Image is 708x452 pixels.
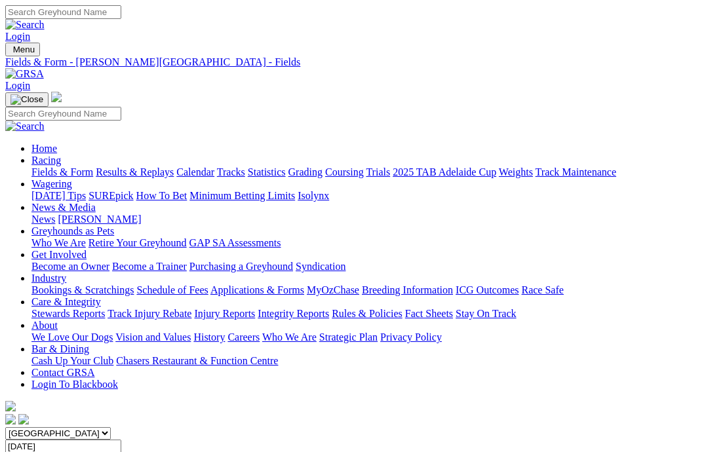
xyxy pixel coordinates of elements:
[5,43,40,56] button: Toggle navigation
[5,92,49,107] button: Toggle navigation
[366,166,390,178] a: Trials
[31,190,703,202] div: Wagering
[5,31,30,42] a: Login
[31,202,96,213] a: News & Media
[456,308,516,319] a: Stay On Track
[31,261,703,273] div: Get Involved
[298,190,329,201] a: Isolynx
[319,331,378,343] a: Strategic Plan
[31,261,109,272] a: Become an Owner
[248,166,286,178] a: Statistics
[31,237,86,248] a: Who We Are
[296,261,345,272] a: Syndication
[88,237,187,248] a: Retire Your Greyhound
[18,414,29,424] img: twitter.svg
[31,214,55,225] a: News
[5,68,44,80] img: GRSA
[31,331,703,343] div: About
[5,5,121,19] input: Search
[31,178,72,189] a: Wagering
[31,249,87,260] a: Get Involved
[31,343,89,354] a: Bar & Dining
[362,284,453,295] a: Breeding Information
[31,331,113,343] a: We Love Our Dogs
[31,308,105,319] a: Stewards Reports
[31,143,57,154] a: Home
[31,308,703,320] div: Care & Integrity
[189,261,293,272] a: Purchasing a Greyhound
[5,56,703,68] a: Fields & Form - [PERSON_NAME][GEOGRAPHIC_DATA] - Fields
[193,331,225,343] a: History
[51,92,62,102] img: logo-grsa-white.png
[13,45,35,54] span: Menu
[31,284,703,296] div: Industry
[31,273,66,284] a: Industry
[96,166,174,178] a: Results & Replays
[31,379,118,390] a: Login To Blackbook
[499,166,533,178] a: Weights
[393,166,496,178] a: 2025 TAB Adelaide Cup
[189,237,281,248] a: GAP SA Assessments
[227,331,260,343] a: Careers
[325,166,364,178] a: Coursing
[88,190,133,201] a: SUREpick
[31,355,703,367] div: Bar & Dining
[536,166,616,178] a: Track Maintenance
[31,225,114,236] a: Greyhounds as Pets
[262,331,317,343] a: Who We Are
[58,214,141,225] a: [PERSON_NAME]
[217,166,245,178] a: Tracks
[288,166,323,178] a: Grading
[31,296,101,307] a: Care & Integrity
[31,166,703,178] div: Racing
[116,355,278,366] a: Chasers Restaurant & Function Centre
[405,308,453,319] a: Fact Sheets
[5,107,121,121] input: Search
[521,284,563,295] a: Race Safe
[380,331,442,343] a: Privacy Policy
[332,308,403,319] a: Rules & Policies
[31,155,61,166] a: Racing
[210,284,304,295] a: Applications & Forms
[31,367,94,378] a: Contact GRSA
[5,19,45,31] img: Search
[31,214,703,225] div: News & Media
[5,401,16,411] img: logo-grsa-white.png
[258,308,329,319] a: Integrity Reports
[136,190,187,201] a: How To Bet
[194,308,255,319] a: Injury Reports
[31,166,93,178] a: Fields & Form
[115,331,191,343] a: Vision and Values
[10,94,43,105] img: Close
[31,284,134,295] a: Bookings & Scratchings
[31,355,113,366] a: Cash Up Your Club
[136,284,208,295] a: Schedule of Fees
[456,284,519,295] a: ICG Outcomes
[5,414,16,424] img: facebook.svg
[189,190,295,201] a: Minimum Betting Limits
[5,80,30,91] a: Login
[31,190,86,201] a: [DATE] Tips
[5,121,45,132] img: Search
[108,308,191,319] a: Track Injury Rebate
[176,166,214,178] a: Calendar
[31,320,58,331] a: About
[112,261,187,272] a: Become a Trainer
[307,284,359,295] a: MyOzChase
[31,237,703,249] div: Greyhounds as Pets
